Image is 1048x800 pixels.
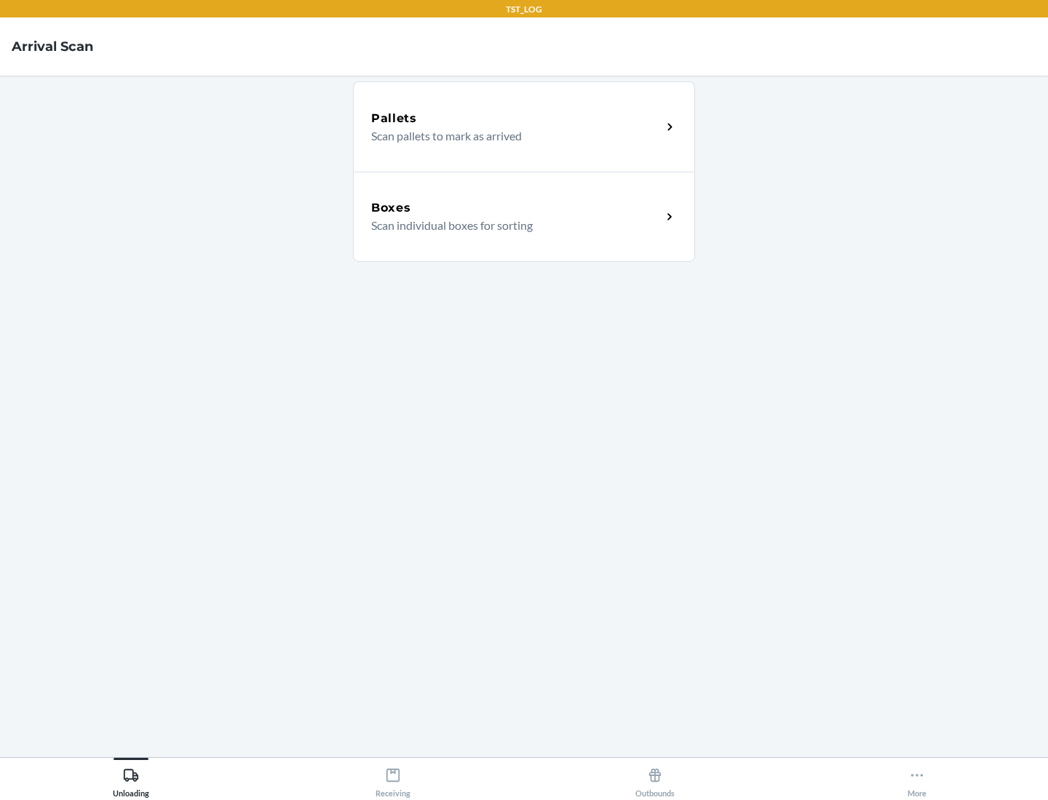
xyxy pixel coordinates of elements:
div: Receiving [376,761,410,798]
div: More [908,761,926,798]
button: More [786,758,1048,798]
h5: Pallets [371,110,417,127]
p: TST_LOG [506,3,542,16]
a: BoxesScan individual boxes for sorting [353,172,695,262]
p: Scan individual boxes for sorting [371,217,650,234]
p: Scan pallets to mark as arrived [371,127,650,145]
button: Receiving [262,758,524,798]
button: Outbounds [524,758,786,798]
div: Unloading [113,761,149,798]
div: Outbounds [635,761,675,798]
h4: Arrival Scan [12,37,93,56]
h5: Boxes [371,199,411,217]
a: PalletsScan pallets to mark as arrived [353,81,695,172]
